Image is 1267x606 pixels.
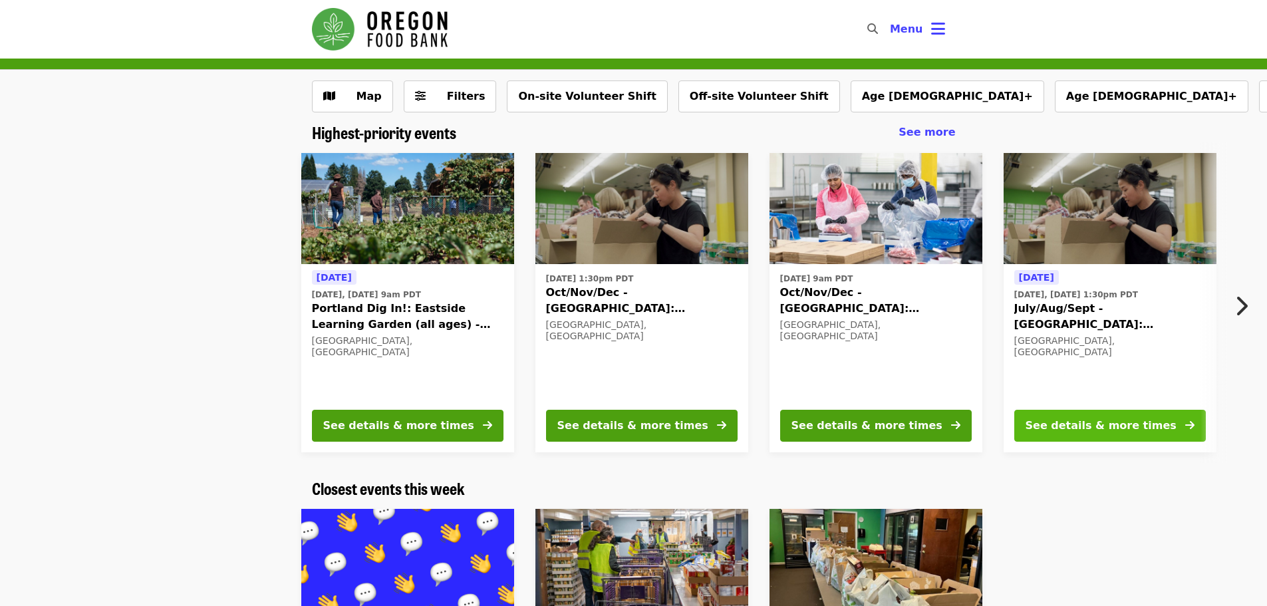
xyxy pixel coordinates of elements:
[851,80,1044,112] button: Age [DEMOGRAPHIC_DATA]+
[1014,335,1206,358] div: [GEOGRAPHIC_DATA], [GEOGRAPHIC_DATA]
[447,90,486,102] span: Filters
[535,153,748,452] a: See details for "Oct/Nov/Dec - Portland: Repack/Sort (age 8+)"
[301,153,514,265] img: Portland Dig In!: Eastside Learning Garden (all ages) - Aug/Sept/Oct organized by Oregon Food Bank
[1004,153,1216,265] img: July/Aug/Sept - Portland: Repack/Sort (age 8+) organized by Oregon Food Bank
[770,153,982,265] img: Oct/Nov/Dec - Beaverton: Repack/Sort (age 10+) organized by Oregon Food Bank
[886,13,897,45] input: Search
[1234,293,1248,319] i: chevron-right icon
[1185,419,1195,432] i: arrow-right icon
[323,90,335,102] i: map icon
[557,418,708,434] div: See details & more times
[535,153,748,265] img: Oct/Nov/Dec - Portland: Repack/Sort (age 8+) organized by Oregon Food Bank
[791,418,942,434] div: See details & more times
[1026,418,1177,434] div: See details & more times
[301,123,966,142] div: Highest-priority events
[507,80,667,112] button: On-site Volunteer Shift
[780,319,972,342] div: [GEOGRAPHIC_DATA], [GEOGRAPHIC_DATA]
[899,126,955,138] span: See more
[312,410,503,442] button: See details & more times
[546,285,738,317] span: Oct/Nov/Dec - [GEOGRAPHIC_DATA]: Repack/Sort (age [DEMOGRAPHIC_DATA]+)
[1055,80,1248,112] button: Age [DEMOGRAPHIC_DATA]+
[867,23,878,35] i: search icon
[546,273,634,285] time: [DATE] 1:30pm PDT
[317,272,352,283] span: [DATE]
[1014,289,1138,301] time: [DATE], [DATE] 1:30pm PDT
[301,479,966,498] div: Closest events this week
[899,124,955,140] a: See more
[931,19,945,39] i: bars icon
[1014,410,1206,442] button: See details & more times
[323,418,474,434] div: See details & more times
[312,80,393,112] button: Show map view
[546,319,738,342] div: [GEOGRAPHIC_DATA], [GEOGRAPHIC_DATA]
[312,335,503,358] div: [GEOGRAPHIC_DATA], [GEOGRAPHIC_DATA]
[312,120,456,144] span: Highest-priority events
[546,410,738,442] button: See details & more times
[717,419,726,432] i: arrow-right icon
[404,80,497,112] button: Filters (0 selected)
[312,301,503,333] span: Portland Dig In!: Eastside Learning Garden (all ages) - Aug/Sept/Oct
[301,153,514,452] a: See details for "Portland Dig In!: Eastside Learning Garden (all ages) - Aug/Sept/Oct"
[780,410,972,442] button: See details & more times
[1014,301,1206,333] span: July/Aug/Sept - [GEOGRAPHIC_DATA]: Repack/Sort (age [DEMOGRAPHIC_DATA]+)
[678,80,840,112] button: Off-site Volunteer Shift
[1004,153,1216,452] a: See details for "July/Aug/Sept - Portland: Repack/Sort (age 8+)"
[312,8,448,51] img: Oregon Food Bank - Home
[770,153,982,452] a: See details for "Oct/Nov/Dec - Beaverton: Repack/Sort (age 10+)"
[356,90,382,102] span: Map
[483,419,492,432] i: arrow-right icon
[415,90,426,102] i: sliders-h icon
[780,273,853,285] time: [DATE] 9am PDT
[890,23,923,35] span: Menu
[780,285,972,317] span: Oct/Nov/Dec - [GEOGRAPHIC_DATA]: Repack/Sort (age [DEMOGRAPHIC_DATA]+)
[1223,287,1267,325] button: Next item
[879,13,956,45] button: Toggle account menu
[951,419,960,432] i: arrow-right icon
[312,479,465,498] a: Closest events this week
[312,476,465,500] span: Closest events this week
[312,123,456,142] a: Highest-priority events
[1019,272,1054,283] span: [DATE]
[312,289,421,301] time: [DATE], [DATE] 9am PDT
